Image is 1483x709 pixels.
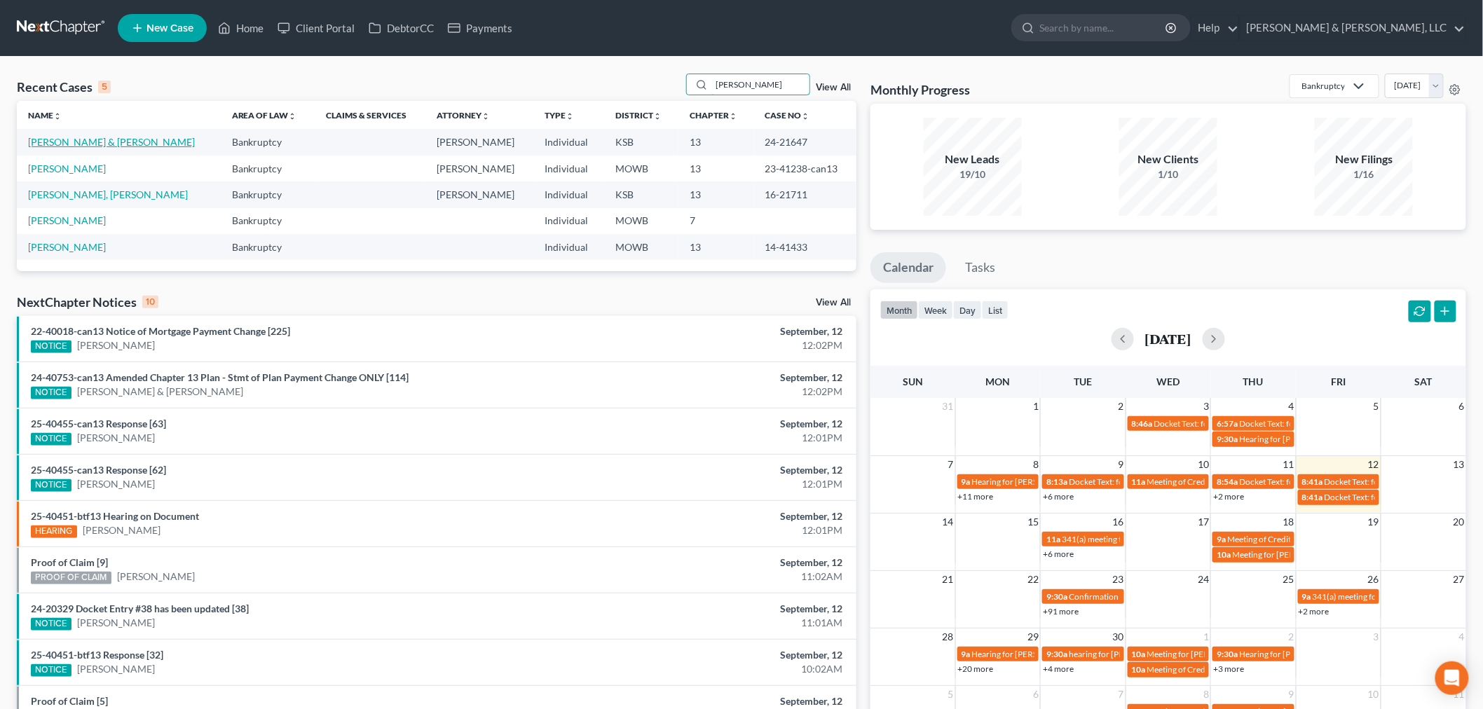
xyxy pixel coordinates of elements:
span: Hearing for [PERSON_NAME] [PERSON_NAME] [972,649,1149,659]
span: Hearing for [PERSON_NAME] [PERSON_NAME] [972,476,1149,487]
span: Docket Text: for [PERSON_NAME] [1239,418,1365,429]
span: 9 [1287,686,1296,703]
span: Docket Text: for [PERSON_NAME] [1154,418,1280,429]
div: Recent Cases [17,78,111,95]
span: 20 [1452,514,1466,530]
span: Meeting of Creditors for [PERSON_NAME] [1147,664,1303,675]
h2: [DATE] [1145,331,1191,346]
div: PROOF OF CLAIM [31,572,111,584]
div: 12:01PM [581,477,842,491]
span: 24 [1196,571,1210,588]
div: NOTICE [31,433,71,446]
span: Mon [986,376,1011,387]
span: 22 [1026,571,1040,588]
a: [PERSON_NAME] [28,214,106,226]
div: NextChapter Notices [17,294,158,310]
a: Home [211,15,271,41]
div: NOTICE [31,618,71,631]
a: Area of Lawunfold_more [232,110,297,121]
a: Proof of Claim [5] [31,695,108,707]
a: +20 more [958,663,994,674]
span: 9a [962,476,971,487]
div: 12:01PM [581,523,842,537]
span: Docket Text: for [PERSON_NAME] [1239,476,1365,487]
div: NOTICE [31,387,71,399]
span: Meeting of Creditors for [PERSON_NAME] & [PERSON_NAME] [1147,476,1377,487]
button: month [880,301,918,319]
a: [PERSON_NAME] [28,163,106,174]
span: 11a [1046,534,1060,544]
span: 12 [1367,456,1381,473]
td: 13 [678,234,754,260]
td: Individual [533,129,604,155]
div: New Filings [1315,151,1413,167]
span: 23 [1112,571,1126,588]
span: 8 [1202,686,1210,703]
span: 9a [1302,591,1311,602]
a: [PERSON_NAME] [77,431,155,445]
td: MOWB [604,208,678,234]
a: Chapterunfold_more [690,110,737,121]
div: 12:02PM [581,385,842,399]
td: KSB [604,129,678,155]
a: [PERSON_NAME] & [PERSON_NAME] [77,385,244,399]
a: [PERSON_NAME] & [PERSON_NAME] [28,136,195,148]
span: 21 [941,571,955,588]
span: 341(a) meeting for [PERSON_NAME] [1313,591,1448,602]
span: Confirmation hearing for [PERSON_NAME] [1069,591,1228,602]
i: unfold_more [53,112,62,121]
div: 10:02AM [581,662,842,676]
a: +6 more [1043,491,1074,502]
a: [PERSON_NAME] [77,477,155,491]
td: Bankruptcy [221,234,315,260]
td: [PERSON_NAME] [425,129,533,155]
span: 9:30a [1217,434,1238,444]
div: New Leads [924,151,1022,167]
a: Districtunfold_more [615,110,662,121]
span: 341(a) meeting for [PERSON_NAME] & [PERSON_NAME] [1062,534,1271,544]
span: 4 [1458,628,1466,645]
span: 6 [1032,686,1040,703]
td: 13 [678,129,754,155]
span: Hearing for [PERSON_NAME] and [PERSON_NAME] [1239,434,1431,444]
a: View All [816,298,851,308]
div: NOTICE [31,479,71,492]
span: Tue [1074,376,1093,387]
span: 8:41a [1302,492,1323,502]
i: unfold_more [802,112,810,121]
td: KSB [604,181,678,207]
div: September, 12 [581,648,842,662]
span: Meeting for [PERSON_NAME] [1232,549,1342,560]
span: Fri [1331,376,1346,387]
th: Claims & Services [315,101,425,129]
a: [PERSON_NAME] [117,570,195,584]
a: Attorneyunfold_more [437,110,490,121]
div: 19/10 [924,167,1022,181]
div: September, 12 [581,371,842,385]
span: 14 [941,514,955,530]
span: 27 [1452,571,1466,588]
div: September, 12 [581,417,842,431]
a: View All [816,83,851,92]
a: [PERSON_NAME] [77,338,155,352]
a: Proof of Claim [9] [31,556,108,568]
span: 28 [941,628,955,645]
td: Individual [533,208,604,234]
span: 1 [1202,628,1210,645]
span: 8:41a [1302,476,1323,487]
button: day [953,301,982,319]
span: 1 [1032,398,1040,415]
a: Payments [441,15,519,41]
div: 1/10 [1119,167,1217,181]
span: 9:30a [1217,649,1238,659]
span: Hearing for [PERSON_NAME] [1239,649,1348,659]
td: Individual [533,234,604,260]
i: unfold_more [481,112,490,121]
a: +11 more [958,491,994,502]
button: list [982,301,1009,319]
span: 26 [1367,571,1381,588]
span: Docket Text: for [PERSON_NAME] [1325,476,1450,487]
td: 16-21711 [754,181,856,207]
a: [PERSON_NAME] [83,523,160,537]
div: 5 [98,81,111,93]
